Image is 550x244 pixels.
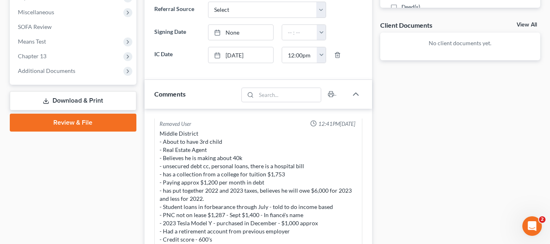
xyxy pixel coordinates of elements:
p: No client documents yet. [387,39,534,47]
label: IC Date [150,47,204,63]
div: Client Documents [380,21,432,29]
span: Chapter 13 [18,53,46,59]
label: Signing Date [150,24,204,41]
label: Referral Source [150,2,204,18]
span: Miscellaneous [18,9,54,15]
span: Means Test [18,38,46,45]
div: Middle District - About to have 3rd child - Real Estate Agent - Believes he is making about 40k -... [160,130,357,244]
iframe: Intercom live chat [522,216,542,236]
a: None [208,25,273,40]
a: Download & Print [10,91,136,110]
span: 12:41PM[DATE] [318,120,355,128]
a: Review & File [10,114,136,132]
span: 2 [539,216,546,223]
span: Deed(s) [401,3,420,11]
input: Search... [256,88,321,102]
span: Comments [154,90,186,98]
div: Removed User [160,120,191,128]
a: SOFA Review [11,20,136,34]
input: -- : -- [282,25,317,40]
input: -- : -- [282,47,317,63]
span: SOFA Review [18,23,52,30]
a: View All [517,22,537,28]
a: [DATE] [208,47,273,63]
span: Additional Documents [18,67,75,74]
